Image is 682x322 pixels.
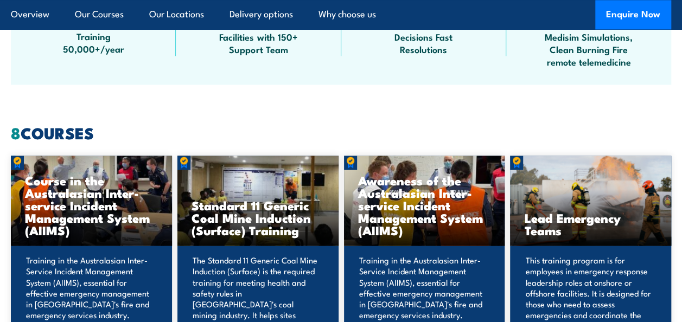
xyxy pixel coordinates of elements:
[11,125,671,140] h2: COURSES
[358,174,491,236] h3: Awareness of the Australasian Inter-service Incident Management System (AIIMS)
[524,211,657,236] h3: Lead Emergency Teams
[375,17,473,55] span: Fast Response Fast Decisions Fast Resolutions
[44,17,142,55] span: Australia Wide Training 50,000+/year
[209,17,307,55] span: Specialist Training Facilities with 150+ Support Team
[192,199,324,236] h3: Standard 11 Generic Coal Mine Induction (Surface) Training
[25,174,158,236] h3: Course in the Australasian Inter-service Incident Management System (AIIMS)
[11,120,21,145] strong: 8
[540,17,638,68] span: Technology, VR, Medisim Simulations, Clean Burning Fire remote telemedicine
